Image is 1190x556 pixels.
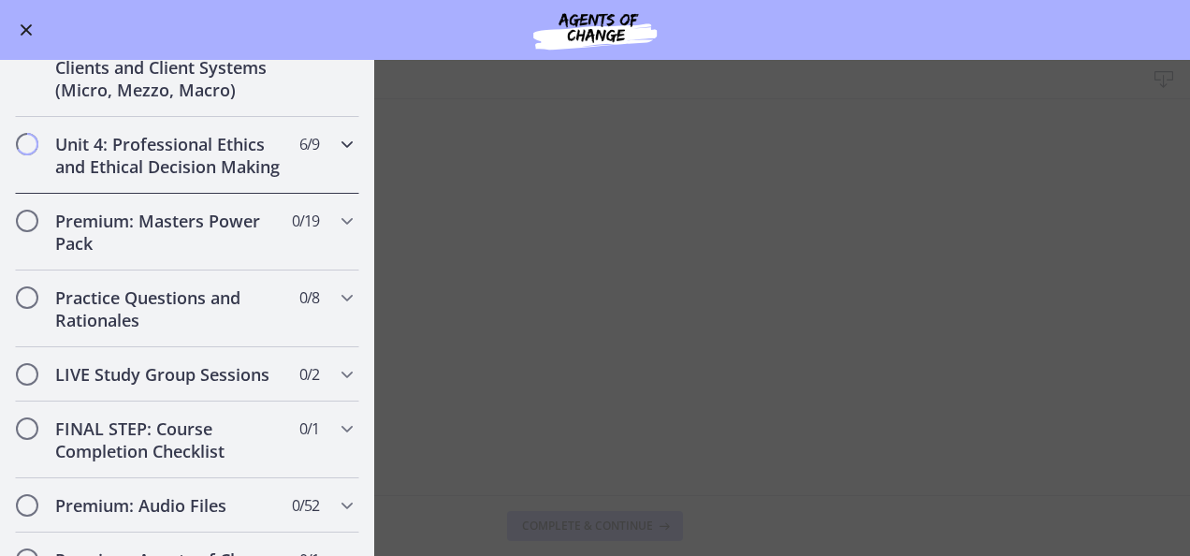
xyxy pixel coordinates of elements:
[55,210,283,255] h2: Premium: Masters Power Pack
[55,363,283,386] h2: LIVE Study Group Sessions
[55,286,283,331] h2: Practice Questions and Rationales
[55,133,283,178] h2: Unit 4: Professional Ethics and Ethical Decision Making
[299,133,319,155] span: 6 / 9
[55,417,283,462] h2: FINAL STEP: Course Completion Checklist
[55,34,283,101] h2: Unit 3: Interventions with Clients and Client Systems (Micro, Mezzo, Macro)
[483,7,707,52] img: Agents of Change
[55,494,283,517] h2: Premium: Audio Files
[292,210,319,232] span: 0 / 19
[15,19,37,41] button: Enable menu
[299,286,319,309] span: 0 / 8
[299,363,319,386] span: 0 / 2
[292,494,319,517] span: 0 / 52
[299,417,319,440] span: 0 / 1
